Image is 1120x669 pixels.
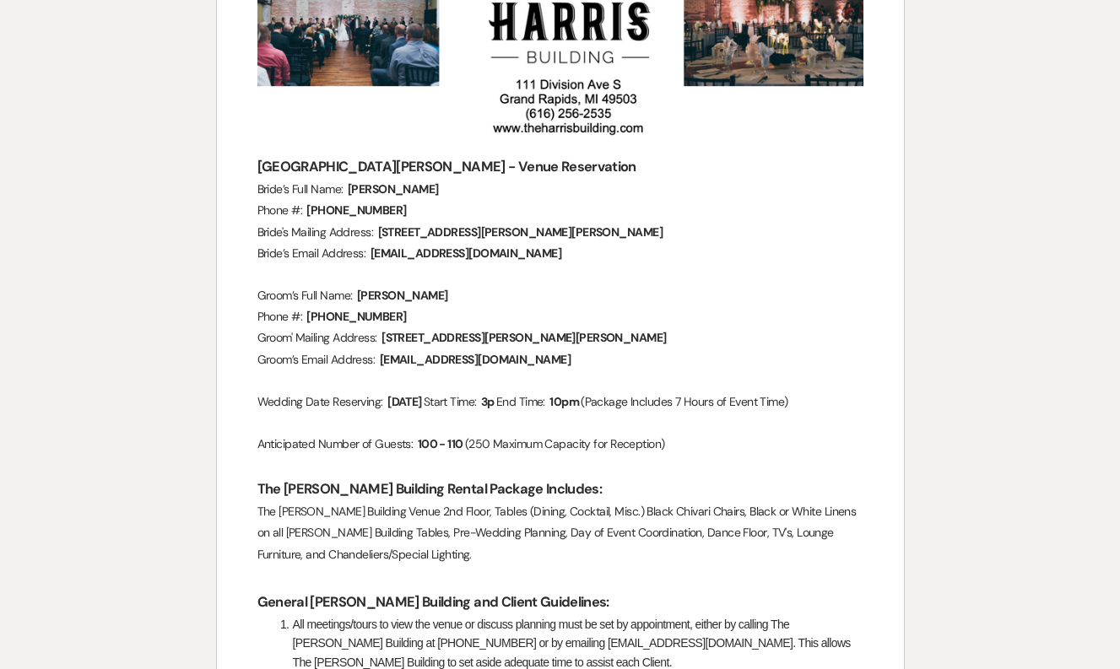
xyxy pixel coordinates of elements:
p: Phone #: [257,200,863,221]
strong: The [PERSON_NAME] Building Rental Package Includes: [257,480,603,498]
p: Phone #: [257,306,863,327]
span: [PHONE_NUMBER] [305,201,408,220]
span: 100 - 110 [416,434,465,454]
p: Groom’s Email Address: [257,349,863,370]
span: [STREET_ADDRESS][PERSON_NAME][PERSON_NAME] [380,328,668,348]
span: [PERSON_NAME] [346,180,441,199]
span: [PERSON_NAME] [355,286,450,305]
span: [DATE] [386,392,424,412]
p: Bride’s Email Address: [257,243,863,264]
span: 10pm [548,392,581,412]
p: Wedding Date Reserving: Start Time: End Time: (Package Includes 7 Hours of Event Time) [257,391,863,413]
span: [STREET_ADDRESS][PERSON_NAME][PERSON_NAME] [376,223,664,242]
span: [EMAIL_ADDRESS][DOMAIN_NAME] [369,244,563,263]
p: The [PERSON_NAME] Building Venue 2nd Floor, Tables (Dining, Cocktail, Misc.) Black Chivari Chairs... [257,501,863,565]
strong: General [PERSON_NAME] Building and Client Guidelines: [257,593,609,611]
span: [PHONE_NUMBER] [305,307,408,326]
span: [EMAIL_ADDRESS][DOMAIN_NAME] [378,350,572,370]
p: Anticipated Number of Guests: (250 Maximum Capacity for Reception) [257,434,863,455]
strong: [GEOGRAPHIC_DATA][PERSON_NAME] - Venue Reservation [257,158,636,175]
span: 3p [479,392,496,412]
p: Groom’s Full Name: [257,285,863,306]
p: Groom' Mailing Address: [257,327,863,348]
p: Bride's Mailing Address: [257,222,863,243]
p: Bride’s Full Name: [257,179,863,200]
